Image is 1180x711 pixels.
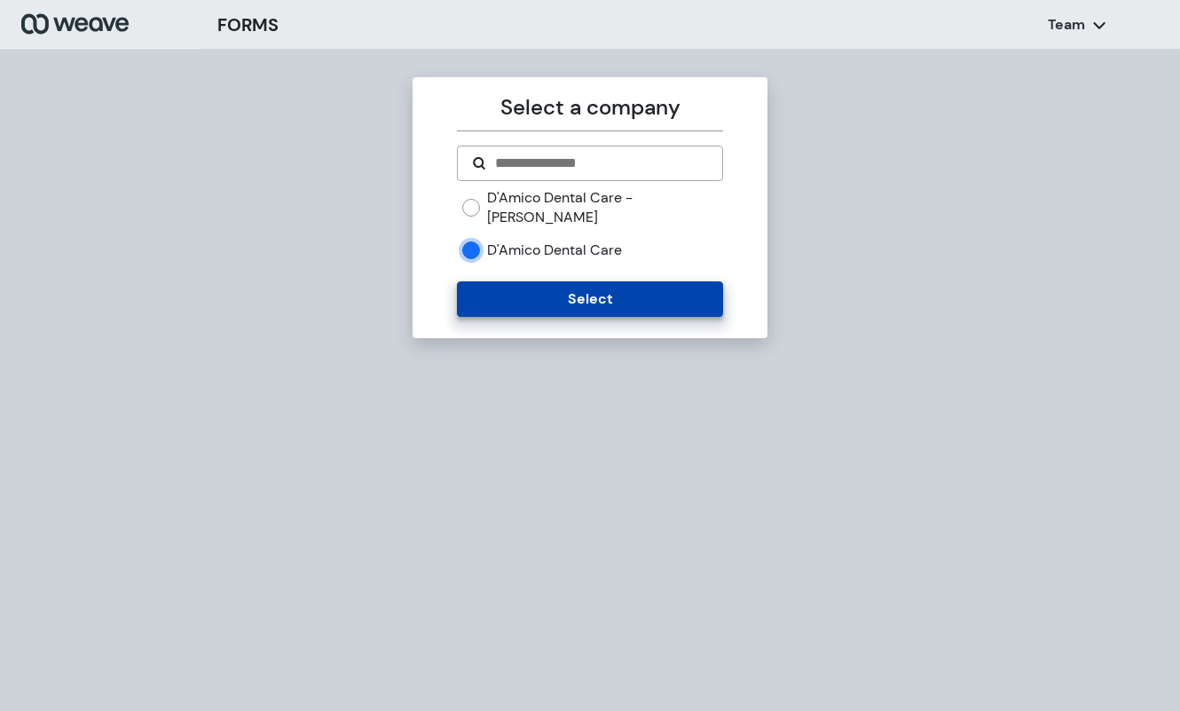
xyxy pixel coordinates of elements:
p: Team [1048,15,1085,35]
h3: FORMS [217,12,279,38]
p: Select a company [457,91,722,123]
input: Search [493,153,707,174]
label: D'Amico Dental Care [487,241,622,260]
button: Select [457,281,722,317]
label: D'Amico Dental Care - [PERSON_NAME] [487,188,722,226]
